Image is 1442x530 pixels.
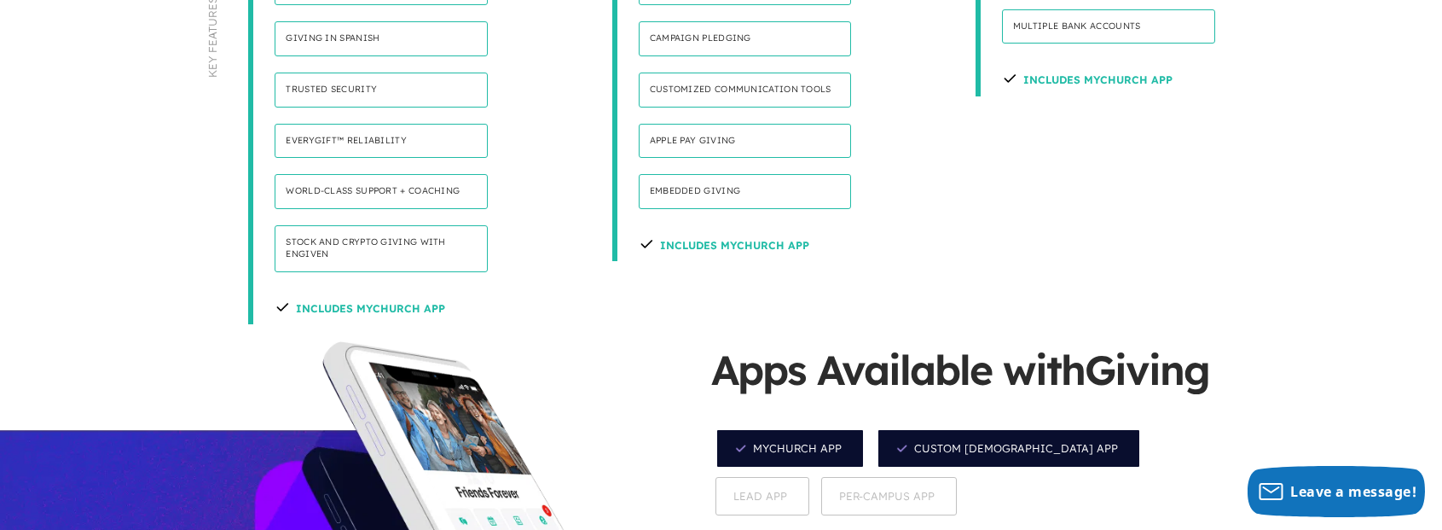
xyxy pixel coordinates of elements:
span: Leave a message! [1290,482,1416,501]
span: Lead App [715,477,809,515]
h4: Everygift™ Reliability [275,124,488,159]
h4: Giving in Spanish [275,21,488,56]
h4: Customized communication tools [639,73,852,108]
span: MyChurch App [715,428,865,469]
h4: Campaign pledging [639,21,852,56]
h4: World-class support + coaching [275,174,488,209]
h4: Stock and Crypto Giving with Engiven [275,225,488,272]
h4: Apple Pay Giving [639,124,852,159]
h4: Multiple bank accounts [1002,9,1215,44]
h5: Apps Available with [711,341,1223,424]
button: Leave a message! [1248,466,1425,517]
span: Custom [DEMOGRAPHIC_DATA] App [877,428,1141,469]
span: Giving [1085,344,1209,395]
h4: Includes MyChurch App [275,288,445,324]
span: Per-Campus App [821,477,957,515]
h4: Includes Mychurch App [639,225,809,261]
h4: Embedded Giving [639,174,852,209]
h4: Includes Mychurch App [1002,60,1173,96]
h4: Trusted security [275,73,488,108]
